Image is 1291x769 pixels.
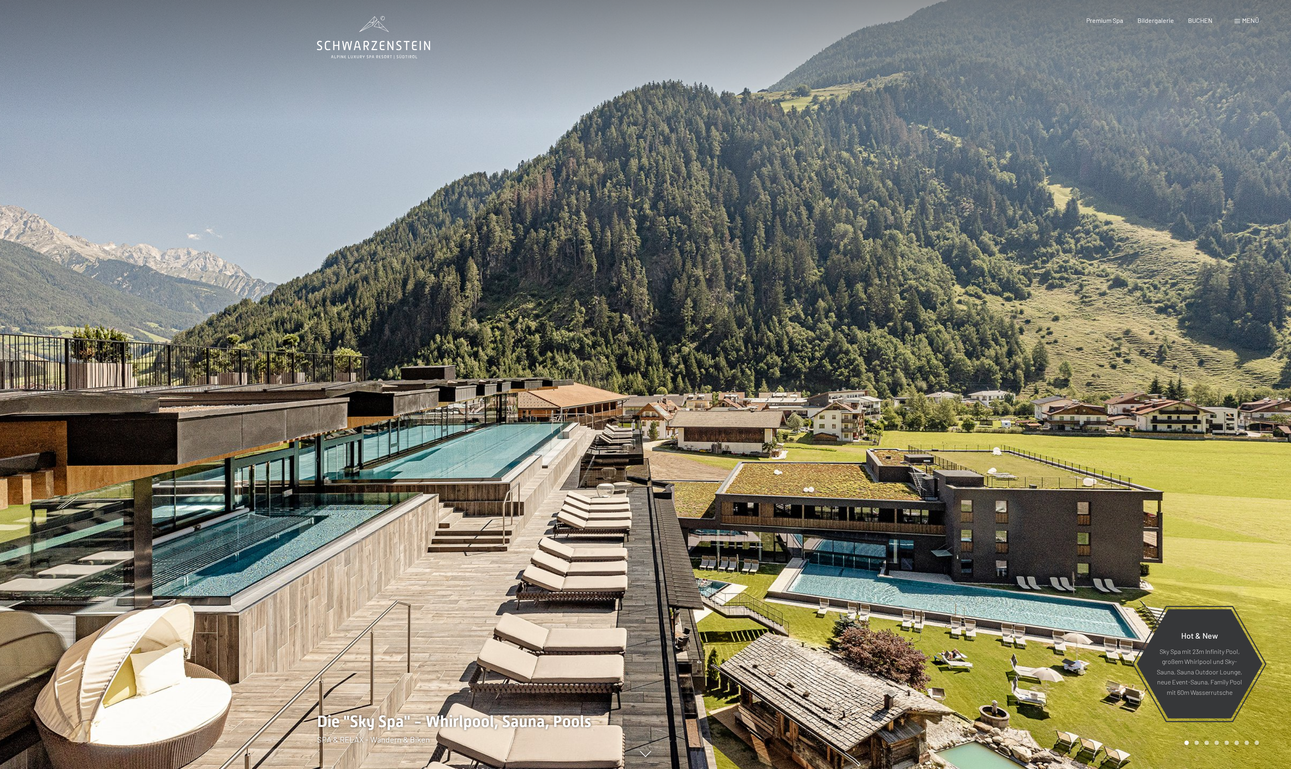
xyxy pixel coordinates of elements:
[1136,609,1263,719] a: Hot & New Sky Spa mit 23m Infinity Pool, großem Whirlpool und Sky-Sauna, Sauna Outdoor Lounge, ne...
[1255,741,1259,745] div: Carousel Page 8
[1204,741,1209,745] div: Carousel Page 3
[1184,741,1189,745] div: Carousel Page 1 (Current Slide)
[1182,741,1259,745] div: Carousel Pagination
[1214,741,1219,745] div: Carousel Page 4
[1181,630,1218,640] span: Hot & New
[1156,646,1243,697] p: Sky Spa mit 23m Infinity Pool, großem Whirlpool und Sky-Sauna, Sauna Outdoor Lounge, neue Event-S...
[1194,741,1199,745] div: Carousel Page 2
[1086,16,1123,24] a: Premium Spa
[1188,16,1212,24] a: BUCHEN
[1242,16,1259,24] span: Menü
[1138,16,1174,24] a: Bildergalerie
[1224,741,1229,745] div: Carousel Page 5
[1245,741,1249,745] div: Carousel Page 7
[1235,741,1239,745] div: Carousel Page 6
